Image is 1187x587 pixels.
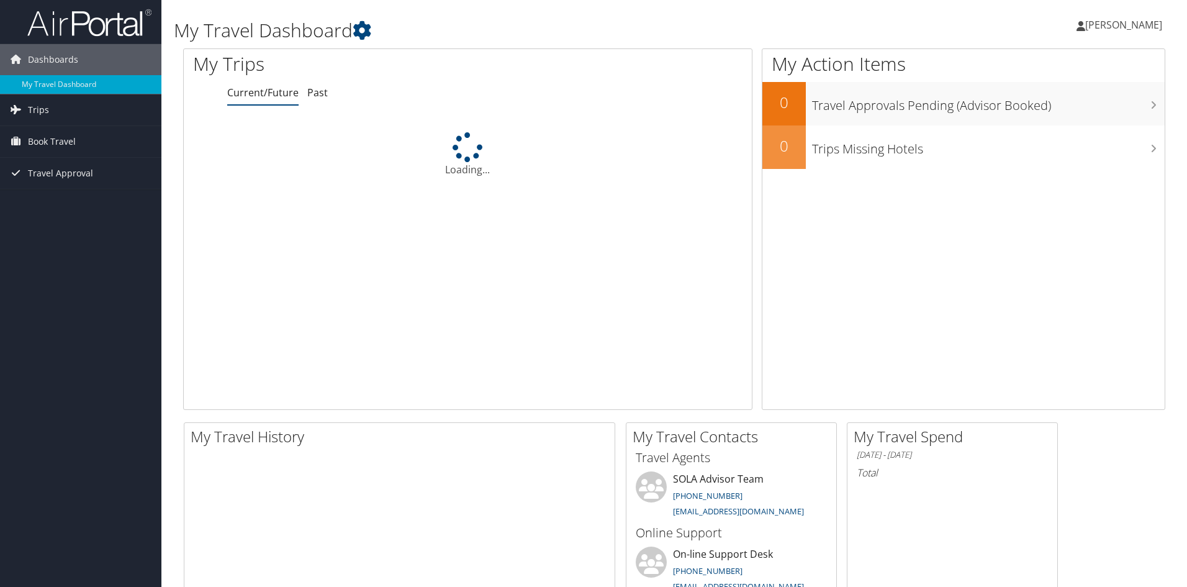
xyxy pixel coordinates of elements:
[174,17,841,43] h1: My Travel Dashboard
[673,565,742,576] a: [PHONE_NUMBER]
[28,44,78,75] span: Dashboards
[184,132,752,177] div: Loading...
[762,135,806,157] h2: 0
[857,449,1048,461] h6: [DATE] - [DATE]
[307,86,328,99] a: Past
[227,86,299,99] a: Current/Future
[854,426,1057,447] h2: My Travel Spend
[762,92,806,113] h2: 0
[193,51,506,77] h1: My Trips
[762,125,1165,169] a: 0Trips Missing Hotels
[27,8,151,37] img: airportal-logo.png
[28,126,76,157] span: Book Travel
[673,490,742,501] a: [PHONE_NUMBER]
[636,449,827,466] h3: Travel Agents
[633,426,836,447] h2: My Travel Contacts
[762,51,1165,77] h1: My Action Items
[191,426,615,447] h2: My Travel History
[673,506,804,517] a: [EMAIL_ADDRESS][DOMAIN_NAME]
[1085,18,1162,32] span: [PERSON_NAME]
[812,91,1165,114] h3: Travel Approvals Pending (Advisor Booked)
[28,94,49,125] span: Trips
[636,524,827,542] h3: Online Support
[1076,6,1175,43] a: [PERSON_NAME]
[857,466,1048,480] h6: Total
[762,82,1165,125] a: 0Travel Approvals Pending (Advisor Booked)
[28,158,93,189] span: Travel Approval
[812,134,1165,158] h3: Trips Missing Hotels
[630,471,833,522] li: SOLA Advisor Team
